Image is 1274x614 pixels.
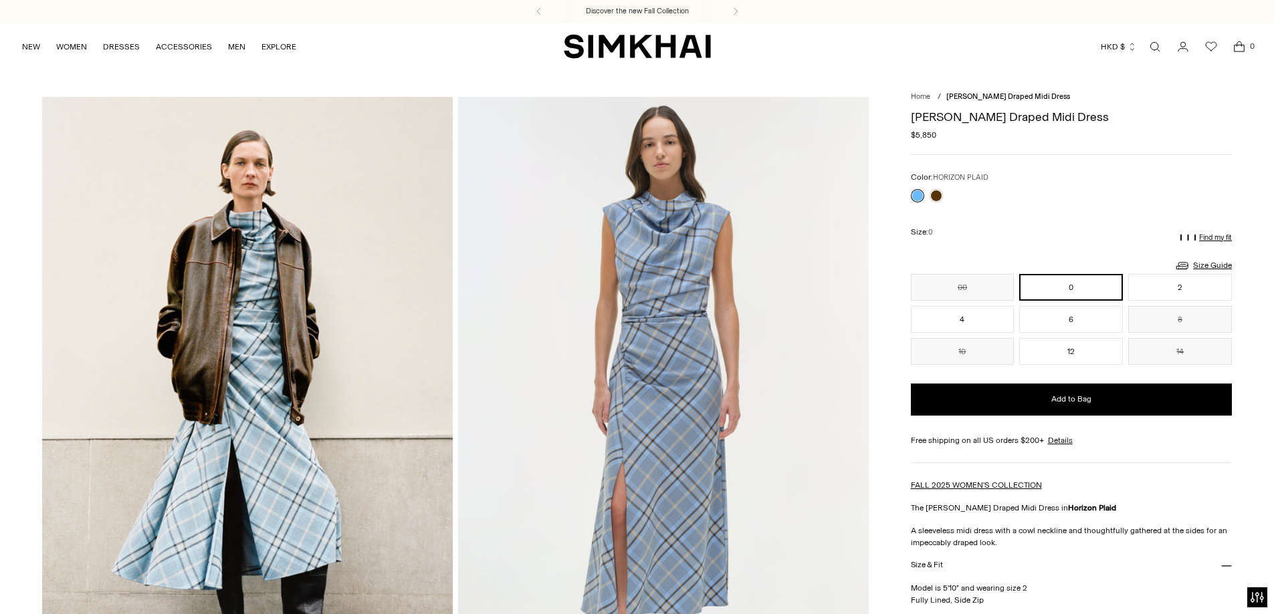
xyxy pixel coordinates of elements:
[933,173,988,182] span: HORIZON PLAID
[103,32,140,61] a: DRESSES
[1019,274,1123,301] button: 0
[911,338,1015,365] button: 10
[56,32,87,61] a: WOMEN
[911,111,1233,123] h1: [PERSON_NAME] Draped Midi Dress
[946,92,1070,101] span: [PERSON_NAME] Draped Midi Dress
[911,92,1233,103] nav: breadcrumbs
[586,6,689,17] a: Discover the new Fall Collection
[911,561,943,569] h3: Size & Fit
[911,92,930,101] a: Home
[564,33,711,59] a: SIMKHAI
[928,228,933,237] span: 0
[228,32,245,61] a: MEN
[911,480,1042,490] a: FALL 2025 WOMEN'S COLLECTION
[1019,306,1123,333] button: 6
[911,502,1233,514] p: The [PERSON_NAME] Draped Midi Dress in
[911,171,988,184] label: Color:
[1101,32,1137,61] button: HKD $
[911,549,1233,583] button: Size & Fit
[1128,338,1232,365] button: 14
[1226,33,1253,60] a: Open cart modal
[1051,394,1091,405] span: Add to Bag
[911,524,1233,549] p: A sleeveless midi dress with a cowl neckline and thoughtfully gathered at the sides for an impecc...
[1198,33,1225,60] a: Wishlist
[1174,257,1232,274] a: Size Guide
[1128,306,1232,333] button: 8
[911,226,933,239] label: Size:
[911,582,1233,606] p: Model is 5'10" and wearing size 2 Fully Lined, Side Zip
[1128,274,1232,301] button: 2
[1170,33,1196,60] a: Go to the account page
[1048,434,1073,446] a: Details
[1019,338,1123,365] button: 12
[22,32,40,61] a: NEW
[938,92,941,103] div: /
[156,32,212,61] a: ACCESSORIES
[911,274,1015,301] button: 00
[911,129,936,141] span: $5,850
[1142,33,1168,60] a: Open search modal
[911,383,1233,416] button: Add to Bag
[1246,40,1258,52] span: 0
[1068,503,1116,512] strong: Horizon Plaid
[911,306,1015,333] button: 4
[261,32,296,61] a: EXPLORE
[911,434,1233,446] div: Free shipping on all US orders $200+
